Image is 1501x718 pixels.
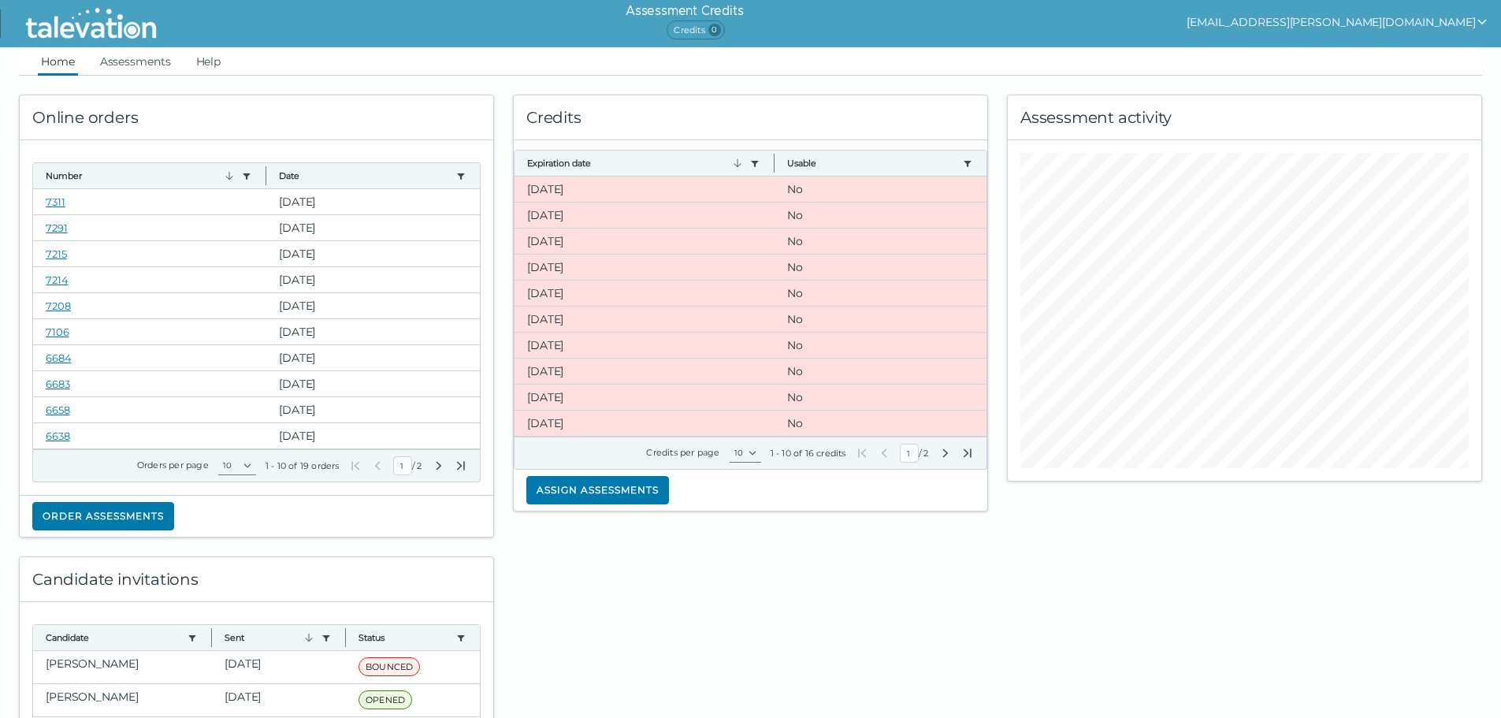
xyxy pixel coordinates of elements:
[371,459,384,472] button: Previous Page
[515,203,775,228] clr-dg-cell: [DATE]
[266,345,480,370] clr-dg-cell: [DATE]
[46,631,181,644] button: Candidate
[20,557,493,602] div: Candidate invitations
[33,684,212,716] clr-dg-cell: [PERSON_NAME]
[212,684,346,716] clr-dg-cell: [DATE]
[527,157,744,169] button: Expiration date
[775,333,986,358] clr-dg-cell: No
[46,299,71,312] a: 7208
[515,385,775,410] clr-dg-cell: [DATE]
[775,411,986,436] clr-dg-cell: No
[359,690,412,709] span: OPENED
[206,620,217,654] button: Column resize handle
[433,459,445,472] button: Next Page
[775,203,986,228] clr-dg-cell: No
[38,47,78,76] a: Home
[775,307,986,332] clr-dg-cell: No
[771,447,846,459] div: 1 - 10 of 16 credits
[46,352,72,364] a: 6684
[878,447,890,459] button: Previous Page
[349,459,362,472] button: First Page
[515,281,775,306] clr-dg-cell: [DATE]
[46,221,68,234] a: 7291
[20,95,493,140] div: Online orders
[340,620,351,654] button: Column resize handle
[515,307,775,332] clr-dg-cell: [DATE]
[515,333,775,358] clr-dg-cell: [DATE]
[46,326,69,338] a: 7106
[266,241,480,266] clr-dg-cell: [DATE]
[32,502,174,530] button: Order assessments
[46,247,67,260] a: 7215
[1187,13,1488,32] button: show user actions
[1008,95,1481,140] div: Assessment activity
[266,189,480,214] clr-dg-cell: [DATE]
[349,456,467,475] div: /
[775,359,986,384] clr-dg-cell: No
[225,631,315,644] button: Sent
[515,411,775,436] clr-dg-cell: [DATE]
[515,359,775,384] clr-dg-cell: [DATE]
[266,319,480,344] clr-dg-cell: [DATE]
[667,20,724,39] span: Credits
[279,169,450,182] button: Date
[900,444,919,463] input: Current Page
[46,430,70,442] a: 6638
[393,456,412,475] input: Current Page
[359,631,450,644] button: Status
[939,447,952,459] button: Next Page
[646,447,719,458] label: Credits per page
[415,459,423,472] span: Total Pages
[775,281,986,306] clr-dg-cell: No
[33,651,212,683] clr-dg-cell: [PERSON_NAME]
[856,444,974,463] div: /
[359,657,420,676] span: BOUNCED
[266,215,480,240] clr-dg-cell: [DATE]
[19,4,163,43] img: Talevation_Logo_Transparent_white.png
[266,397,480,422] clr-dg-cell: [DATE]
[922,447,930,459] span: Total Pages
[266,267,480,292] clr-dg-cell: [DATE]
[514,95,987,140] div: Credits
[775,177,986,202] clr-dg-cell: No
[775,229,986,254] clr-dg-cell: No
[775,255,986,280] clr-dg-cell: No
[137,459,209,471] label: Orders per page
[775,385,986,410] clr-dg-cell: No
[212,651,346,683] clr-dg-cell: [DATE]
[769,146,779,180] button: Column resize handle
[787,157,957,169] button: Usable
[46,273,69,286] a: 7214
[46,378,70,390] a: 6683
[46,169,236,182] button: Number
[455,459,467,472] button: Last Page
[97,47,174,76] a: Assessments
[46,195,65,208] a: 7311
[515,229,775,254] clr-dg-cell: [DATE]
[961,447,974,459] button: Last Page
[856,447,868,459] button: First Page
[526,476,669,504] button: Assign assessments
[515,177,775,202] clr-dg-cell: [DATE]
[266,423,480,448] clr-dg-cell: [DATE]
[266,459,340,472] div: 1 - 10 of 19 orders
[626,2,743,20] h6: Assessment Credits
[708,24,721,36] span: 0
[193,47,225,76] a: Help
[46,404,70,416] a: 6658
[515,255,775,280] clr-dg-cell: [DATE]
[266,293,480,318] clr-dg-cell: [DATE]
[261,158,271,192] button: Column resize handle
[266,371,480,396] clr-dg-cell: [DATE]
